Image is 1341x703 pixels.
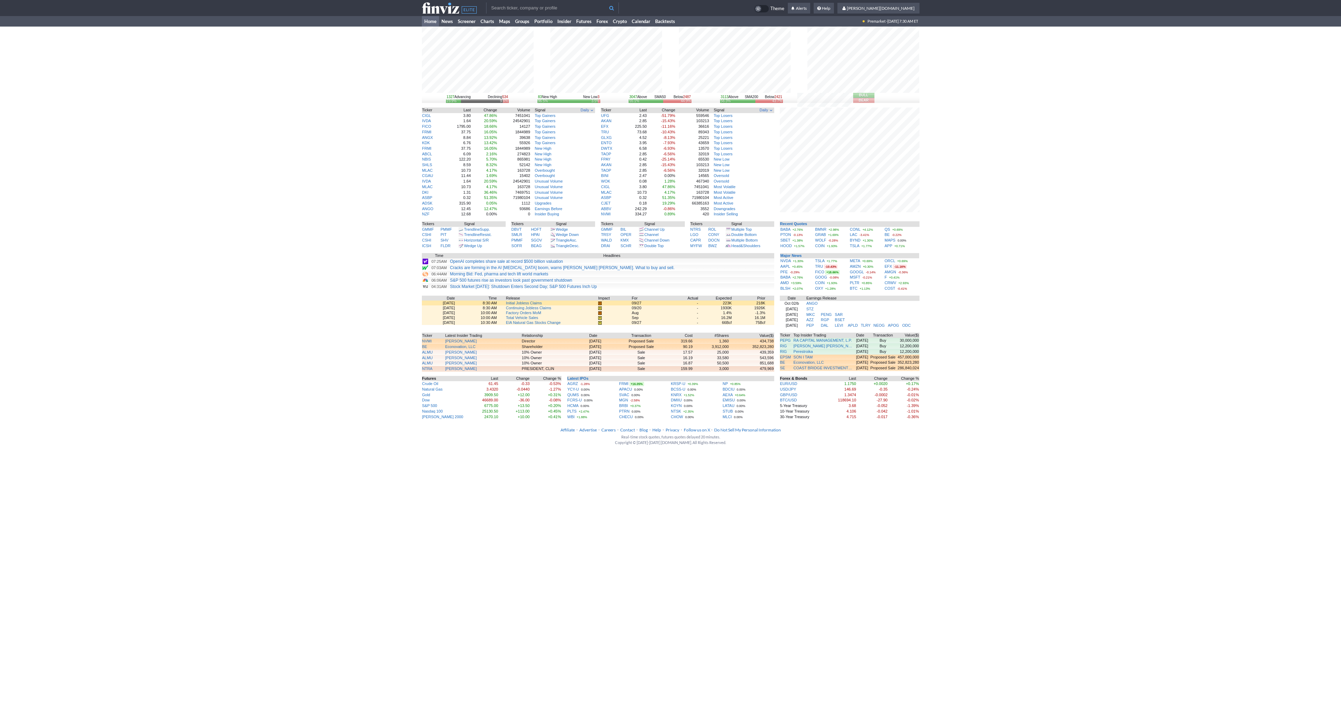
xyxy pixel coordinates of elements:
a: AGRZ [567,382,578,386]
a: DRAI [601,244,610,248]
a: RA CAPITAL MANAGEMENT, L.P. [793,338,852,343]
a: Theme [754,5,784,13]
a: Downgrades [714,207,735,211]
a: DWTX [601,146,612,150]
a: CGAU [422,173,433,178]
a: ROL [708,227,716,231]
a: DKI [422,190,428,194]
a: HPAI [531,232,540,237]
a: FCRS-U [567,398,582,402]
a: Upgrades [535,201,551,205]
a: FRMI [619,382,629,386]
a: Insider Selling [714,212,738,216]
a: Wedge Down [556,232,579,237]
a: Oct 02/b [784,301,799,305]
a: PENG [821,312,831,317]
a: MSFT [850,275,860,279]
a: BINI [601,173,608,178]
a: TSLA [815,259,825,263]
a: AEXA [723,393,733,397]
a: BCSS-U [671,387,686,391]
a: Wedge [556,227,568,231]
a: Cracks are forming in the AI [MEDICAL_DATA] boom, warns [PERSON_NAME] [PERSON_NAME]. What to buy ... [450,265,675,270]
a: BE [780,360,785,364]
span: Daily [581,108,589,113]
a: TRU [815,264,823,268]
a: AMGN [885,270,896,274]
a: Most Active [714,195,733,200]
a: CONL [850,227,860,231]
a: F [885,275,887,279]
a: Privacy [666,427,679,432]
a: [PERSON_NAME] [PERSON_NAME] [793,343,854,349]
a: Natural Gas [422,387,443,391]
a: COST [885,286,895,290]
a: KMX [621,238,629,242]
a: BTC/USD [780,398,797,402]
a: Unusual Volume [535,185,563,189]
a: Recent Quotes [780,222,807,226]
a: New High [535,163,551,167]
a: CRWV [885,281,896,285]
a: Channel [644,232,659,237]
a: EFX [601,124,608,128]
a: S&P 500 futures rise as investors look past government shutdown [450,278,572,283]
a: Initial Jobless Claims [506,301,542,305]
a: Double Top [644,244,664,248]
a: Double Bottom [731,232,757,237]
a: BABA [781,275,791,279]
a: [PERSON_NAME] [445,356,477,360]
a: Screener [455,16,478,27]
span: [PERSON_NAME][DOMAIN_NAME] [847,6,915,11]
a: FLDR [440,244,450,248]
a: ORCL [885,259,895,263]
a: SHV [440,238,448,242]
a: DAL [821,323,828,327]
a: Follow us on X [684,427,710,432]
a: SVAC [619,393,629,397]
a: DOCN [708,238,719,242]
a: ABBV [601,207,611,211]
a: Top Losers [714,141,733,145]
a: HOFT [531,227,541,231]
a: BDCIU [723,387,734,391]
a: PFE [781,270,788,274]
a: TriangleAsc. [556,238,577,242]
a: Gold [422,393,430,397]
a: GRAB [815,232,826,237]
a: PMMF [511,238,522,242]
a: Top Gainers [535,124,555,128]
input: Search ticker, company or profile [486,2,619,14]
a: AAPL [781,264,790,268]
a: APP [885,244,892,248]
a: Multiple Bottom [731,238,758,242]
a: BIL [621,227,626,231]
a: BE [885,232,890,237]
a: Unusual Volume [535,179,563,183]
a: HOOD [781,244,792,248]
a: New Low [714,157,730,161]
a: META [850,259,860,263]
a: FICO [815,270,824,274]
a: WOK [601,179,610,183]
a: ALMU [422,361,433,365]
a: MLAC [601,190,612,194]
a: GLXG [601,135,612,140]
a: YCY-U [567,387,579,391]
a: Careers [601,427,616,432]
a: MKC [806,312,815,317]
a: EPSM [780,355,791,359]
a: Horizontal S/R [464,238,489,242]
a: ANGO [806,301,818,305]
a: Overbought [535,168,555,172]
a: MAPS [885,238,895,242]
a: Maps [497,16,513,27]
a: MLAC [422,185,433,189]
a: Factory Orders MoM [506,311,541,315]
a: OPER [621,232,631,237]
a: FRMI [422,146,432,150]
a: Dow [422,398,430,402]
a: WBI [567,415,575,419]
a: FRMI [422,130,432,134]
a: Top Losers [714,130,733,134]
